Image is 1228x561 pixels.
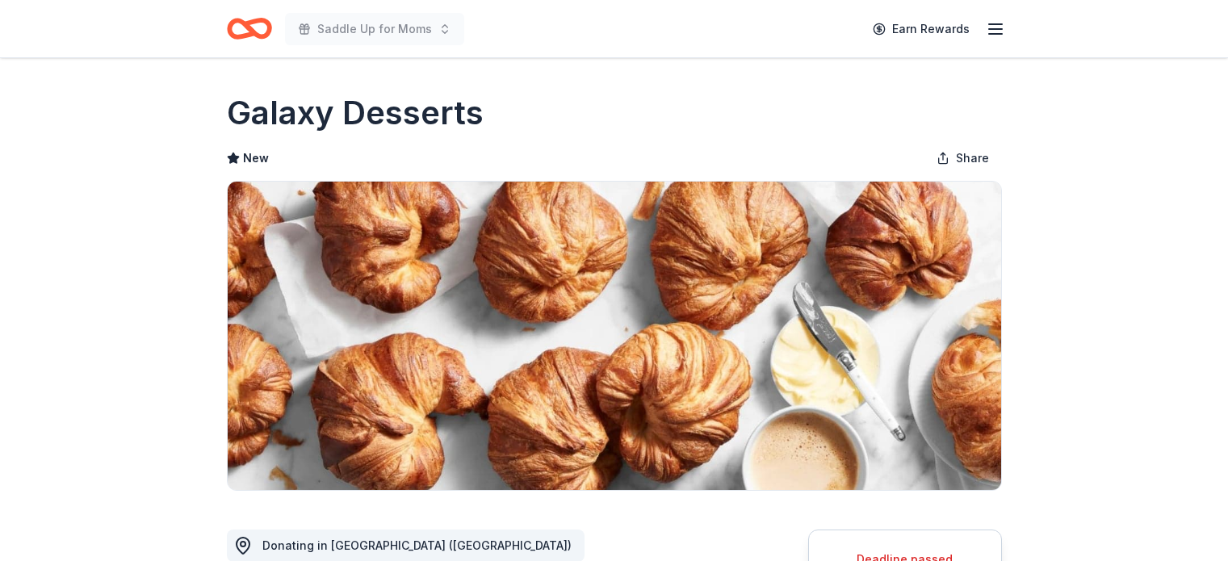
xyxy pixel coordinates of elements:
button: Saddle Up for Moms [285,13,464,45]
span: Share [956,149,989,168]
span: Donating in [GEOGRAPHIC_DATA] ([GEOGRAPHIC_DATA]) [262,538,572,552]
h1: Galaxy Desserts [227,90,484,136]
a: Earn Rewards [863,15,979,44]
span: New [243,149,269,168]
a: Home [227,10,272,48]
button: Share [924,142,1002,174]
span: Saddle Up for Moms [317,19,432,39]
img: Image for Galaxy Desserts [228,182,1001,490]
